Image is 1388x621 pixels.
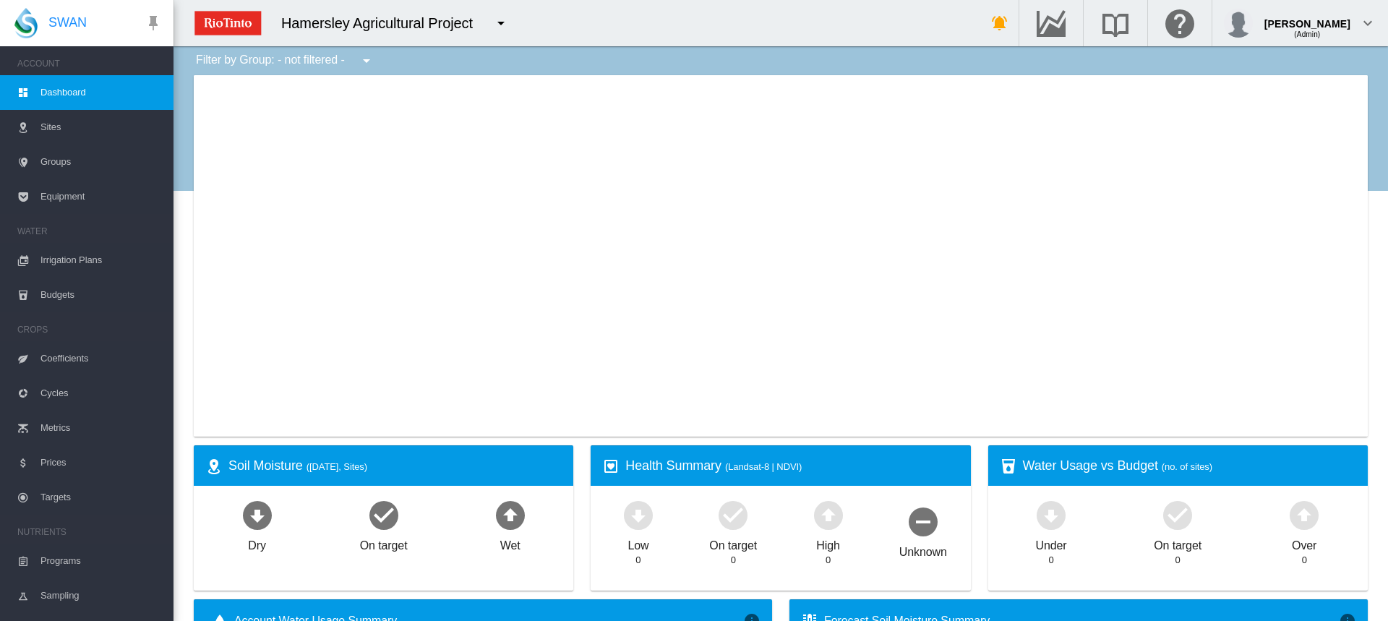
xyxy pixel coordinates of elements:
[17,521,162,544] span: NUTRIENTS
[17,220,162,243] span: WATER
[40,544,162,578] span: Programs
[1048,554,1053,567] div: 0
[906,504,941,539] md-icon: icon-minus-circle
[985,9,1014,38] button: icon-bell-ring
[1359,14,1376,32] md-icon: icon-chevron-down
[816,532,840,554] div: High
[281,13,486,33] div: Hamersley Agricultural Project
[240,497,275,532] md-icon: icon-arrow-down-bold-circle
[40,75,162,110] span: Dashboard
[40,411,162,445] span: Metrics
[358,52,375,69] md-icon: icon-menu-down
[40,145,162,179] span: Groups
[493,497,528,532] md-icon: icon-arrow-up-bold-circle
[991,14,1008,32] md-icon: icon-bell-ring
[811,497,846,532] md-icon: icon-arrow-up-bold-circle
[602,458,620,475] md-icon: icon-heart-box-outline
[185,46,385,75] div: Filter by Group: - not filtered -
[1034,14,1068,32] md-icon: Go to the Data Hub
[716,497,750,532] md-icon: icon-checkbox-marked-circle
[709,532,757,554] div: On target
[1000,458,1017,475] md-icon: icon-cup-water
[826,554,831,567] div: 0
[1294,30,1320,38] span: (Admin)
[621,497,656,532] md-icon: icon-arrow-down-bold-circle
[1034,497,1068,532] md-icon: icon-arrow-down-bold-circle
[360,532,408,554] div: On target
[189,5,267,41] img: ZPXdBAAAAAElFTkSuQmCC
[1154,532,1201,554] div: On target
[40,110,162,145] span: Sites
[48,14,87,32] span: SWAN
[487,9,515,38] button: icon-menu-down
[40,578,162,613] span: Sampling
[500,532,520,554] div: Wet
[725,461,802,472] span: (Landsat-8 | NDVI)
[1160,497,1195,532] md-icon: icon-checkbox-marked-circle
[40,278,162,312] span: Budgets
[307,461,367,472] span: ([DATE], Sites)
[40,243,162,278] span: Irrigation Plans
[625,457,959,475] div: Health Summary
[352,46,381,75] button: icon-menu-down
[731,554,736,567] div: 0
[40,179,162,214] span: Equipment
[1023,457,1356,475] div: Water Usage vs Budget
[1302,554,1307,567] div: 0
[1036,532,1067,554] div: Under
[145,14,162,32] md-icon: icon-pin
[1098,14,1133,32] md-icon: Search the knowledge base
[17,52,162,75] span: ACCOUNT
[40,376,162,411] span: Cycles
[14,8,38,38] img: SWAN-Landscape-Logo-Colour-drop.png
[17,318,162,341] span: CROPS
[248,532,266,554] div: Dry
[1287,497,1321,532] md-icon: icon-arrow-up-bold-circle
[1175,554,1181,567] div: 0
[40,445,162,480] span: Prices
[40,480,162,515] span: Targets
[627,532,648,554] div: Low
[367,497,401,532] md-icon: icon-checkbox-marked-circle
[899,539,947,560] div: Unknown
[635,554,641,567] div: 0
[1224,9,1253,38] img: profile.jpg
[1162,14,1197,32] md-icon: Click here for help
[228,457,562,475] div: Soil Moisture
[1162,461,1212,472] span: (no. of sites)
[1292,532,1316,554] div: Over
[205,458,223,475] md-icon: icon-map-marker-radius
[492,14,510,32] md-icon: icon-menu-down
[40,341,162,376] span: Coefficients
[1264,11,1350,25] div: [PERSON_NAME]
